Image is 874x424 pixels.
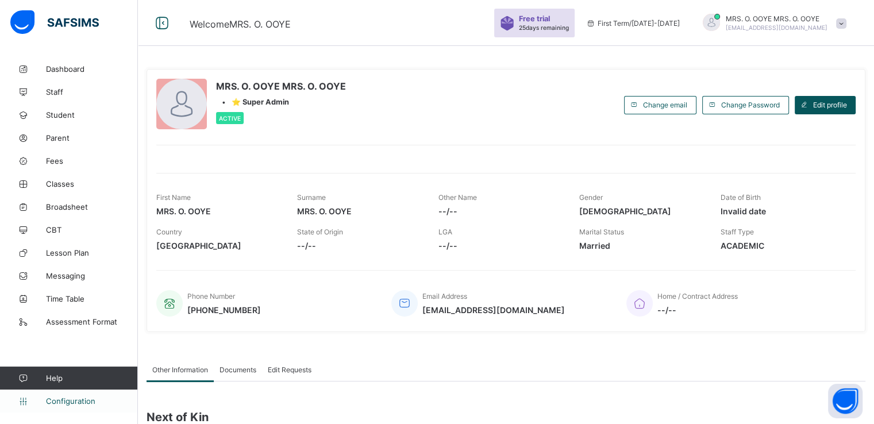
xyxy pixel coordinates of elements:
[579,206,703,216] span: [DEMOGRAPHIC_DATA]
[46,156,138,165] span: Fees
[579,228,624,236] span: Marital Status
[46,373,137,383] span: Help
[643,101,687,109] span: Change email
[657,292,738,300] span: Home / Contract Address
[438,241,562,250] span: --/--
[46,64,138,74] span: Dashboard
[657,305,738,315] span: --/--
[297,193,326,202] span: Surname
[579,241,703,250] span: Married
[46,110,138,120] span: Student
[152,365,208,374] span: Other Information
[721,193,761,202] span: Date of Birth
[297,241,421,250] span: --/--
[519,24,569,31] span: 25 days remaining
[156,241,280,250] span: [GEOGRAPHIC_DATA]
[190,18,291,30] span: Welcome MRS. O. OOYE
[10,10,99,34] img: safsims
[586,19,680,28] span: session/term information
[46,225,138,234] span: CBT
[46,294,138,303] span: Time Table
[156,206,280,216] span: MRS. O. OOYE
[268,365,311,374] span: Edit Requests
[438,228,452,236] span: LGA
[147,410,865,424] span: Next of Kin
[422,292,467,300] span: Email Address
[813,101,847,109] span: Edit profile
[219,115,241,122] span: Active
[726,14,827,23] span: MRS. O. OOYE MRS. O. OOYE
[297,228,343,236] span: State of Origin
[156,228,182,236] span: Country
[46,179,138,188] span: Classes
[691,14,852,33] div: MRS. O. OOYEMRS. O. OOYE
[156,193,191,202] span: First Name
[828,384,863,418] button: Open asap
[46,87,138,97] span: Staff
[500,16,514,30] img: sticker-purple.71386a28dfed39d6af7621340158ba97.svg
[187,305,261,315] span: [PHONE_NUMBER]
[438,206,562,216] span: --/--
[46,317,138,326] span: Assessment Format
[297,206,421,216] span: MRS. O. OOYE
[721,228,754,236] span: Staff Type
[187,292,235,300] span: Phone Number
[438,193,477,202] span: Other Name
[232,98,289,106] span: ⭐ Super Admin
[216,98,346,106] div: •
[220,365,256,374] span: Documents
[216,80,346,92] span: MRS. O. OOYE MRS. O. OOYE
[46,133,138,142] span: Parent
[721,241,844,250] span: ACADEMIC
[721,101,780,109] span: Change Password
[46,396,137,406] span: Configuration
[721,206,844,216] span: Invalid date
[422,305,565,315] span: [EMAIL_ADDRESS][DOMAIN_NAME]
[519,14,563,23] span: Free trial
[46,271,138,280] span: Messaging
[726,24,827,31] span: [EMAIL_ADDRESS][DOMAIN_NAME]
[46,248,138,257] span: Lesson Plan
[46,202,138,211] span: Broadsheet
[579,193,603,202] span: Gender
